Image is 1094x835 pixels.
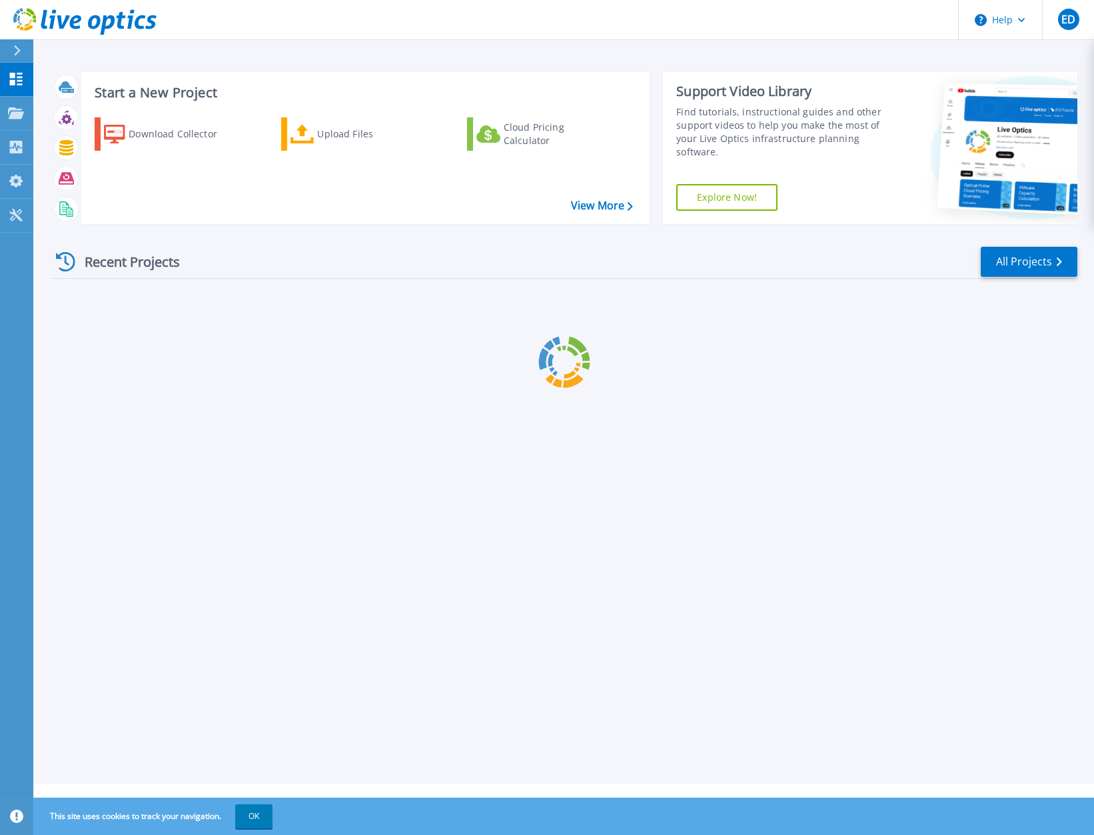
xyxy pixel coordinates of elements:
a: Explore Now! [676,184,778,211]
div: Find tutorials, instructional guides and other support videos to help you make the most of your L... [676,105,885,159]
a: Cloud Pricing Calculator [467,117,616,151]
div: Cloud Pricing Calculator [504,121,610,147]
a: Download Collector [95,117,243,151]
div: Support Video Library [676,83,885,100]
h3: Start a New Project [95,85,632,100]
span: This site uses cookies to track your navigation. [37,804,273,828]
div: Recent Projects [51,245,198,278]
a: All Projects [981,247,1077,277]
div: Upload Files [317,121,424,147]
span: ED [1061,14,1075,25]
div: Download Collector [129,121,235,147]
a: View More [571,199,633,212]
a: Upload Files [281,117,430,151]
button: OK [235,804,273,828]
